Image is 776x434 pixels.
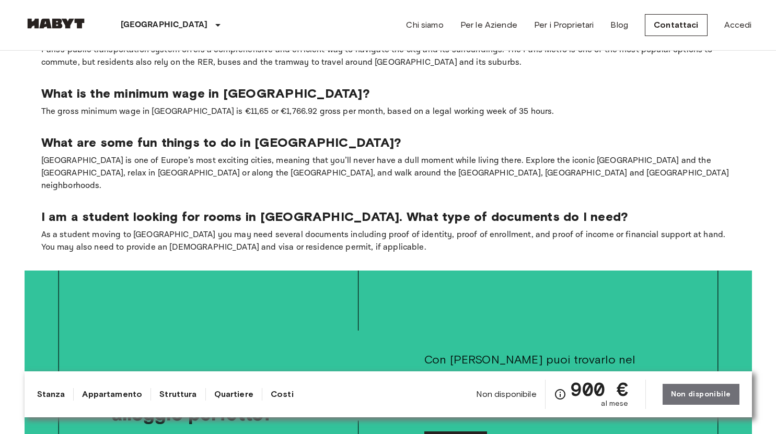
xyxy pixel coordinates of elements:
p: As a student moving to [GEOGRAPHIC_DATA] you may need several documents including proof of identi... [41,229,735,254]
p: I am a student looking for rooms in [GEOGRAPHIC_DATA]. What type of documents do I need? [41,209,735,225]
a: Accedi [724,19,752,31]
a: Appartamento [82,388,142,401]
p: [GEOGRAPHIC_DATA] [121,19,208,31]
span: 900 € [571,380,629,398]
p: [GEOGRAPHIC_DATA] is one of Europe’s most exciting cities, meaning that you’ll never have a dull ... [41,155,735,192]
a: Chi siamo [406,19,443,31]
a: Contattaci [645,14,708,36]
svg: Verifica i dettagli delle spese nella sezione 'Riassunto dei Costi'. Si prega di notare che gli s... [554,388,566,401]
a: Costi [271,388,294,401]
a: Blog [610,19,628,31]
p: The gross minimum wage in [GEOGRAPHIC_DATA] is €11,65 or €1,766.92 gross per month, based on a le... [41,105,735,118]
p: Paris's public transportation system offers a comprehensive and efficient way to navigate the cit... [41,44,735,69]
a: Per i Proprietari [534,19,594,31]
a: Per le Aziende [460,19,517,31]
p: What are some fun things to do in [GEOGRAPHIC_DATA]? [41,135,735,150]
p: What is the minimum wage in [GEOGRAPHIC_DATA]? [41,86,735,101]
a: Quartiere [214,388,253,401]
a: Stanza [37,388,65,401]
span: Ancora in cerca del tuo alloggio perfetto? [112,381,330,425]
a: Struttura [159,388,196,401]
span: Con [PERSON_NAME] puoi trovarlo nel giro di un attimo! Non esitare a contattarci e ti aiuteremo a... [424,352,643,415]
img: Habyt [25,18,87,29]
span: Non disponibile [476,389,536,400]
span: al mese [601,398,628,409]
